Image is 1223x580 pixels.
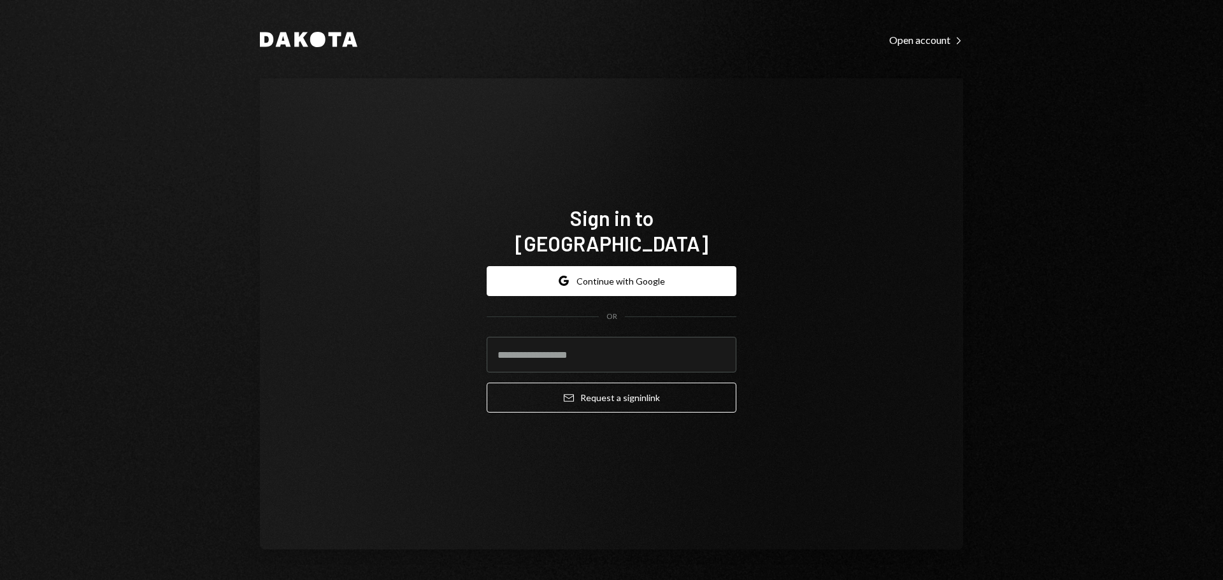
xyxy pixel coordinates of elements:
button: Request a signinlink [487,383,736,413]
div: Open account [889,34,963,46]
div: OR [606,311,617,322]
a: Open account [889,32,963,46]
h1: Sign in to [GEOGRAPHIC_DATA] [487,205,736,256]
button: Continue with Google [487,266,736,296]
